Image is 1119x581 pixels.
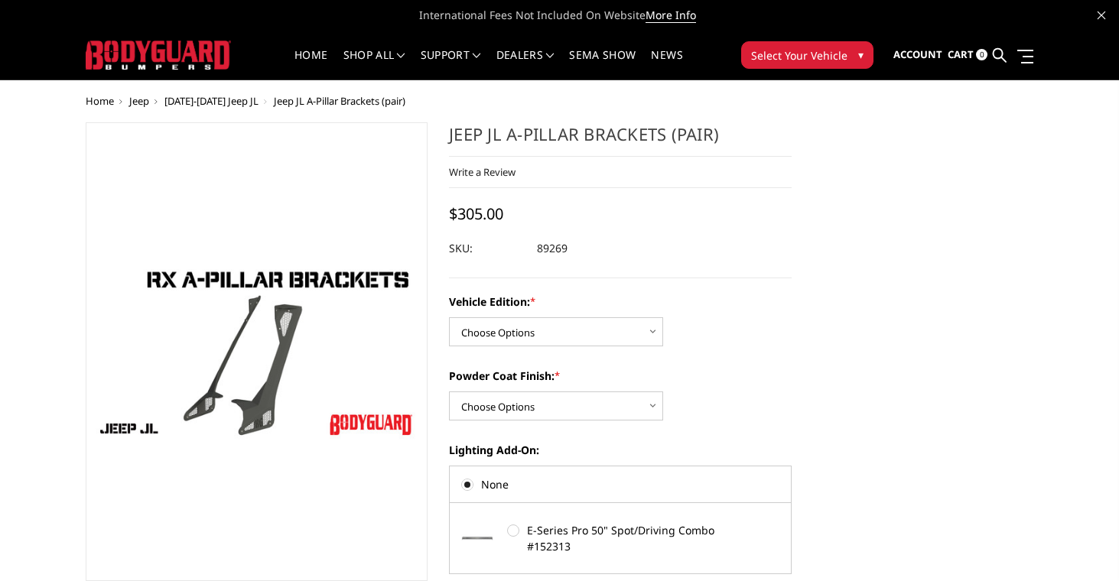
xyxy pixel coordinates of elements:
[86,41,231,69] img: BODYGUARD BUMPERS
[449,294,792,310] label: Vehicle Edition:
[858,47,864,63] span: ▾
[651,50,682,80] a: News
[496,50,555,80] a: Dealers
[948,34,987,76] a: Cart 0
[421,50,481,80] a: Support
[449,122,792,157] h1: Jeep JL A-Pillar Brackets (pair)
[449,442,792,458] label: Lighting Add-On:
[449,203,503,224] span: $305.00
[507,522,732,554] label: E-Series Pro 50" Spot/Driving Combo #152313
[948,47,974,61] span: Cart
[164,94,259,108] a: [DATE]-[DATE] Jeep JL
[569,50,636,80] a: SEMA Show
[751,47,847,63] span: Select Your Vehicle
[294,50,327,80] a: Home
[343,50,405,80] a: shop all
[449,235,525,262] dt: SKU:
[741,41,873,69] button: Select Your Vehicle
[274,94,405,108] span: Jeep JL A-Pillar Brackets (pair)
[893,34,942,76] a: Account
[537,235,568,262] dd: 89269
[976,49,987,60] span: 0
[646,8,696,23] a: More Info
[449,165,516,179] a: Write a Review
[893,47,942,61] span: Account
[86,122,428,581] a: Jeep JL A-Pillar Brackets (pair)
[86,94,114,108] a: Home
[461,476,779,492] label: None
[129,94,149,108] a: Jeep
[449,368,792,384] label: Powder Coat Finish:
